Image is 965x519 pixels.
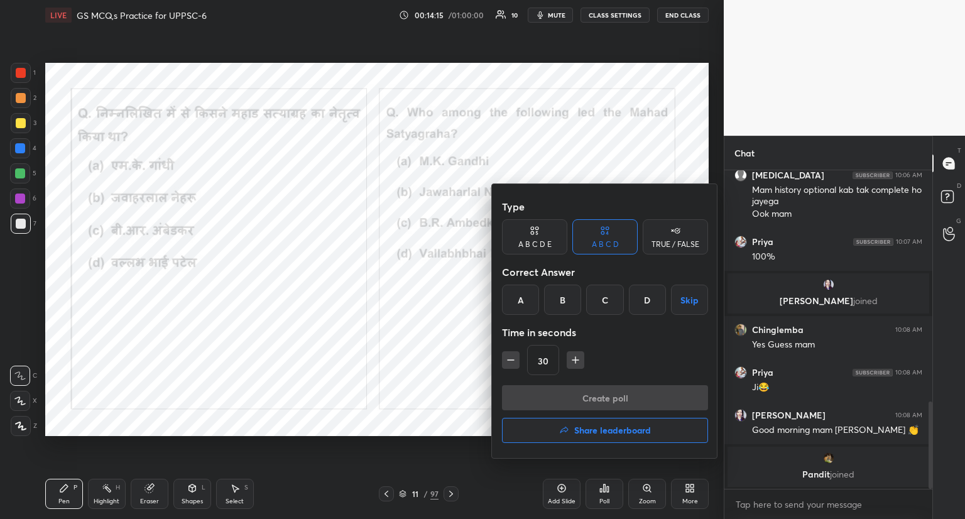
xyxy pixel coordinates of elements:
div: B [544,285,581,315]
h4: Share leaderboard [574,426,651,435]
div: TRUE / FALSE [652,241,699,248]
div: D [629,285,666,315]
div: Correct Answer [502,259,708,285]
div: C [586,285,623,315]
button: Share leaderboard [502,418,708,443]
div: A [502,285,539,315]
button: Skip [671,285,708,315]
div: Type [502,194,708,219]
div: A B C D [592,241,619,248]
div: A B C D E [518,241,552,248]
div: Time in seconds [502,320,708,345]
